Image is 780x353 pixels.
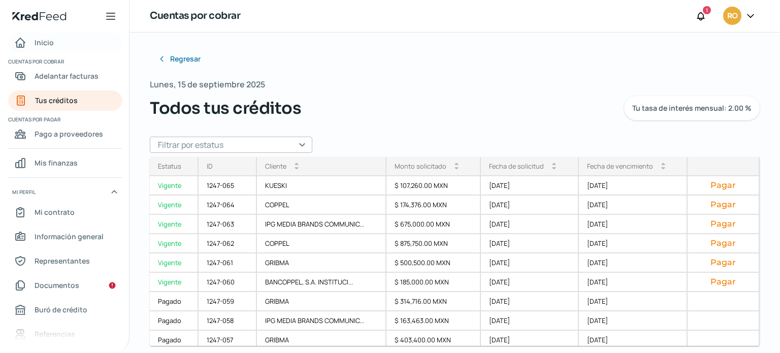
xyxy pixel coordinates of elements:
[150,331,199,350] a: Pagado
[35,279,79,292] span: Documentos
[150,215,199,234] a: Vigente
[481,331,578,350] div: [DATE]
[696,277,751,287] button: Pagar
[150,292,199,311] a: Pagado
[579,234,688,253] div: [DATE]
[481,311,578,331] div: [DATE]
[481,196,578,215] div: [DATE]
[207,162,213,171] div: ID
[295,166,299,170] i: arrow_drop_down
[8,33,122,53] a: Inicio
[257,215,386,234] div: IPG MEDIA BRANDS COMMUNIC...
[158,162,181,171] div: Estatus
[481,253,578,273] div: [DATE]
[552,166,556,170] i: arrow_drop_down
[150,77,265,92] span: Lunes, 15 de septiembre 2025
[35,230,104,243] span: Información general
[696,258,751,268] button: Pagar
[199,234,257,253] div: 1247-062
[150,273,199,292] a: Vigente
[696,200,751,210] button: Pagar
[150,311,199,331] a: Pagado
[150,49,209,69] button: Regresar
[35,328,75,340] span: Referencias
[257,273,386,292] div: BANCOPPEL, S.A. INSTITUCI...
[8,300,122,320] a: Buró de crédito
[257,253,386,273] div: GRIBMA
[8,275,122,296] a: Documentos
[587,162,653,171] div: Fecha de vencimiento
[386,292,481,311] div: $ 314,716.00 MXN
[12,187,36,197] span: Mi perfil
[150,176,199,196] a: Vigente
[257,331,386,350] div: GRIBMA
[454,166,459,170] i: arrow_drop_down
[35,94,78,107] span: Tus créditos
[481,273,578,292] div: [DATE]
[257,176,386,196] div: KUESKI
[386,253,481,273] div: $ 500,500.00 MXN
[579,196,688,215] div: [DATE]
[386,331,481,350] div: $ 403,400.00 MXN
[35,70,99,82] span: Adelantar facturas
[8,115,121,124] span: Cuentas por pagar
[489,162,544,171] div: Fecha de solicitud
[257,196,386,215] div: COPPEL
[661,166,665,170] i: arrow_drop_down
[579,176,688,196] div: [DATE]
[8,251,122,271] a: Representantes
[8,124,122,144] a: Pago a proveedores
[150,253,199,273] a: Vigente
[150,196,199,215] a: Vigente
[257,292,386,311] div: GRIBMA
[727,10,737,22] span: RO
[199,253,257,273] div: 1247-061
[199,215,257,234] div: 1247-063
[706,6,708,15] span: 1
[199,176,257,196] div: 1247-065
[632,105,752,112] span: Tu tasa de interés mensual: 2.00 %
[150,9,240,23] h1: Cuentas por cobrar
[199,273,257,292] div: 1247-060
[265,162,286,171] div: Cliente
[579,273,688,292] div: [DATE]
[386,311,481,331] div: $ 163,463.00 MXN
[199,196,257,215] div: 1247-064
[696,238,751,248] button: Pagar
[386,176,481,196] div: $ 107,260.00 MXN
[696,180,751,190] button: Pagar
[386,273,481,292] div: $ 185,000.00 MXN
[35,156,78,169] span: Mis finanzas
[150,234,199,253] a: Vigente
[35,254,90,267] span: Representantes
[481,292,578,311] div: [DATE]
[35,127,103,140] span: Pago a proveedores
[257,234,386,253] div: COPPEL
[481,215,578,234] div: [DATE]
[386,196,481,215] div: $ 174,376.00 MXN
[8,153,122,173] a: Mis finanzas
[579,311,688,331] div: [DATE]
[386,234,481,253] div: $ 875,750.00 MXN
[199,292,257,311] div: 1247-059
[35,36,54,49] span: Inicio
[386,215,481,234] div: $ 675,000.00 MXN
[199,331,257,350] div: 1247-057
[8,202,122,222] a: Mi contrato
[579,331,688,350] div: [DATE]
[579,253,688,273] div: [DATE]
[8,66,122,86] a: Adelantar facturas
[8,324,122,344] a: Referencias
[170,55,201,62] span: Regresar
[35,206,75,218] span: Mi contrato
[199,311,257,331] div: 1247-058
